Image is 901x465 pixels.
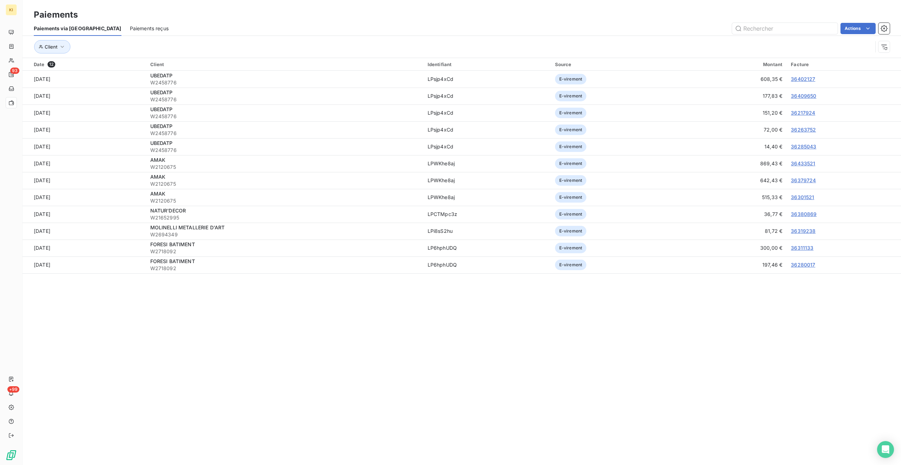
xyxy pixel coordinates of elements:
[23,189,146,206] td: [DATE]
[150,123,173,129] span: UBEDATP
[23,88,146,104] td: [DATE]
[423,206,551,223] td: LPCTMpc3z
[555,108,587,118] span: E-virement
[23,138,146,155] td: [DATE]
[150,258,195,264] span: FORESI BATIMENT
[23,172,146,189] td: [DATE]
[23,256,146,273] td: [DATE]
[555,192,587,203] span: E-virement
[150,191,166,197] span: AMAK
[150,224,225,230] span: MOLINELLI METALLERIE D'ART
[791,245,813,251] a: 36311133
[150,241,195,247] span: FORESI BATIMENT
[23,240,146,256] td: [DATE]
[7,386,19,393] span: +99
[684,71,787,88] td: 608,35 €
[684,189,787,206] td: 515,33 €
[555,141,587,152] span: E-virement
[34,25,121,32] span: Paiements via [GEOGRAPHIC_DATA]
[150,62,419,67] div: Client
[791,93,816,99] a: 36409650
[150,208,186,214] span: NATUR'DECOR
[23,223,146,240] td: [DATE]
[150,248,419,255] span: W2718092
[791,62,897,67] div: Facture
[555,260,587,270] span: E-virement
[423,223,551,240] td: LPi8sS2hu
[423,172,551,189] td: LPWKhe8aj
[684,138,787,155] td: 14,40 €
[791,262,815,268] a: 36280017
[684,121,787,138] td: 72,00 €
[48,61,55,68] span: 12
[840,23,876,34] button: Actions
[45,44,57,50] span: Client
[791,177,816,183] a: 36379724
[423,189,551,206] td: LPWKhe8aj
[423,240,551,256] td: LP6hphUDQ
[684,223,787,240] td: 81,72 €
[150,96,419,103] span: W2458776
[791,76,815,82] a: 36402127
[877,441,894,458] div: Open Intercom Messenger
[150,265,419,272] span: W2718092
[23,104,146,121] td: [DATE]
[34,40,70,53] button: Client
[150,180,419,187] span: W2120675
[555,175,587,186] span: E-virement
[684,240,787,256] td: 300,00 €
[555,158,587,169] span: E-virement
[23,121,146,138] td: [DATE]
[150,147,419,154] span: W2458776
[791,194,814,200] a: 36301521
[34,61,142,68] div: Date
[684,206,787,223] td: 36,77 €
[423,256,551,273] td: LP6hphUDQ
[428,62,547,67] div: Identifiant
[555,209,587,219] span: E-virement
[6,4,17,15] div: KI
[423,138,551,155] td: LPsjp4xCd
[423,104,551,121] td: LPsjp4xCd
[684,88,787,104] td: 177,83 €
[150,106,173,112] span: UBEDATP
[23,71,146,88] td: [DATE]
[150,164,419,171] span: W2120675
[150,214,419,221] span: W21652995
[34,8,78,21] h3: Paiements
[684,256,787,273] td: 197,46 €
[150,231,419,238] span: W2694349
[150,89,173,95] span: UBEDATP
[150,157,166,163] span: AMAK
[791,160,815,166] a: 36433521
[732,23,838,34] input: Rechercher
[791,211,817,217] a: 36380869
[791,144,816,149] a: 36285043
[150,140,173,146] span: UBEDATP
[423,71,551,88] td: LPsjp4xCd
[791,228,815,234] a: 36319238
[555,125,587,135] span: E-virement
[150,174,166,180] span: AMAK
[791,127,816,133] a: 36263752
[555,226,587,236] span: E-virement
[150,72,173,78] span: UBEDATP
[6,450,17,461] img: Logo LeanPay
[23,206,146,223] td: [DATE]
[423,121,551,138] td: LPsjp4xCd
[684,172,787,189] td: 642,43 €
[150,130,419,137] span: W2458776
[555,74,587,84] span: E-virement
[150,197,419,204] span: W2120675
[555,62,680,67] div: Source
[150,79,419,86] span: W2458776
[688,62,782,67] div: Montant
[23,155,146,172] td: [DATE]
[10,68,19,74] span: 93
[150,113,419,120] span: W2458776
[423,155,551,172] td: LPWKhe8aj
[684,104,787,121] td: 151,20 €
[684,155,787,172] td: 869,43 €
[130,25,169,32] span: Paiements reçus
[555,91,587,101] span: E-virement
